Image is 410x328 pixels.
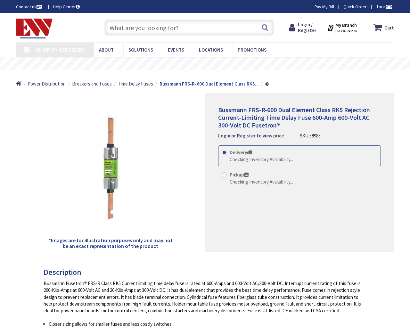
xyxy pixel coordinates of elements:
[104,20,274,36] input: What are you looking for?
[28,80,66,87] a: Power Distribution
[373,22,394,33] a: Cart
[99,47,114,53] span: About
[49,321,362,327] li: Closer sizing allows for smaller fuses and less costly switches
[327,22,363,33] div: My Branch [GEOGRAPHIC_DATA], [GEOGRAPHIC_DATA]
[376,4,392,10] span: Tour
[199,47,223,53] span: Locations
[309,133,321,139] span: 58985
[152,61,269,68] rs-layer: Free Same Day Pickup at 19 Locations
[298,21,316,33] span: Login / Register
[230,156,293,163] div: Checking Inventory Availability...
[118,81,153,87] span: Time Delay Fuses
[218,132,284,139] a: Login or Register to view price
[289,22,316,33] a: Login / Register
[230,149,252,155] strong: Delivery
[218,106,370,129] span: Bussmann FRS-R-600 Dual Element Class RK5 Rejection Current-Limiting Time Delay Fuse 600-Amp 600-...
[44,280,362,314] div: Bussmann Fusetron® FRS-R Class RK5 Current limiting time delay fuse is rated at 600-Amps and 600-...
[315,4,334,10] a: Pay My Bill
[44,268,362,276] h3: Description
[335,22,357,28] strong: My Branch
[335,29,363,34] span: [GEOGRAPHIC_DATA], [GEOGRAPHIC_DATA]
[16,19,53,38] img: Electrical Wholesalers, Inc.
[168,47,184,53] span: Events
[230,178,293,185] div: Checking Inventory Availability...
[238,47,266,53] span: Promotions
[53,4,80,10] a: Help Center
[46,104,175,233] img: Bussmann FRS-R-600 Dual Element Class RK5 Rejection Current-Limiting Time Delay Fuse 600-Amp 600-...
[343,4,367,10] a: Quick Order
[36,46,85,53] span: Shop By Category
[46,238,175,249] h5: *Images are for illustration purposes only and may not be an exact representation of the product
[72,81,112,87] span: Breakers and Fuses
[300,132,321,139] div: SKU:
[28,81,66,87] span: Power Distribution
[128,47,153,53] span: Solutions
[218,133,284,139] strong: Login or Register to view price
[230,172,249,178] strong: Pickup
[160,81,259,87] strong: Bussmann FRS-R-600 Dual Element Class RK5...
[118,80,153,87] a: Time Delay Fuses
[384,22,394,33] strong: Cart
[16,4,43,10] a: Contact us
[72,80,112,87] a: Breakers and Fuses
